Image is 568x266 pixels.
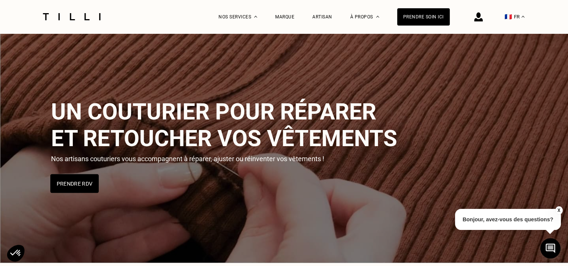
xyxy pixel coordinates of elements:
[397,8,450,26] a: Prendre soin ici
[51,98,376,125] span: Un couturier pour réparer
[474,12,483,21] img: icône connexion
[40,13,103,20] img: Logo du service de couturière Tilli
[254,16,257,18] img: Menu déroulant
[455,209,561,230] p: Bonjour, avez-vous des questions?
[51,154,329,162] p: Nos artisans couturiers vous accompagnent à réparer, ajuster ou réinventer vos vêtements !
[521,16,524,18] img: menu déroulant
[505,13,512,20] span: 🇫🇷
[555,206,562,215] button: X
[51,125,397,151] span: et retoucher vos vêtements
[275,14,294,20] a: Marque
[376,16,379,18] img: Menu déroulant à propos
[312,14,332,20] a: Artisan
[50,174,99,193] button: Prendre RDV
